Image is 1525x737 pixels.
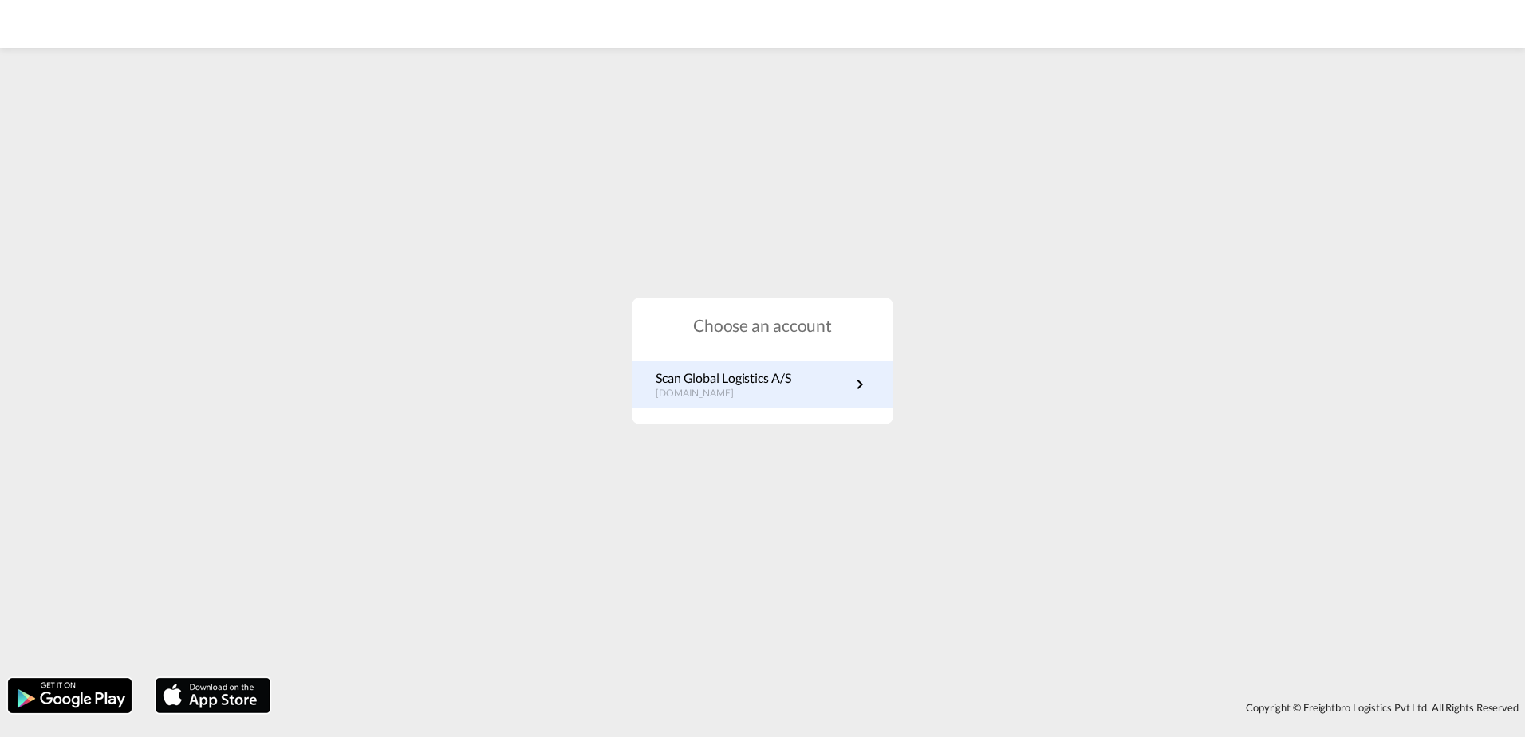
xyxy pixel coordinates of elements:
img: google.png [6,676,133,715]
p: Scan Global Logistics A/S [656,369,791,387]
p: [DOMAIN_NAME] [656,387,791,400]
img: apple.png [154,676,272,715]
md-icon: icon-chevron-right [850,375,869,394]
h1: Choose an account [632,313,893,337]
div: Copyright © Freightbro Logistics Pvt Ltd. All Rights Reserved [278,694,1525,721]
a: Scan Global Logistics A/S[DOMAIN_NAME] [656,369,869,400]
